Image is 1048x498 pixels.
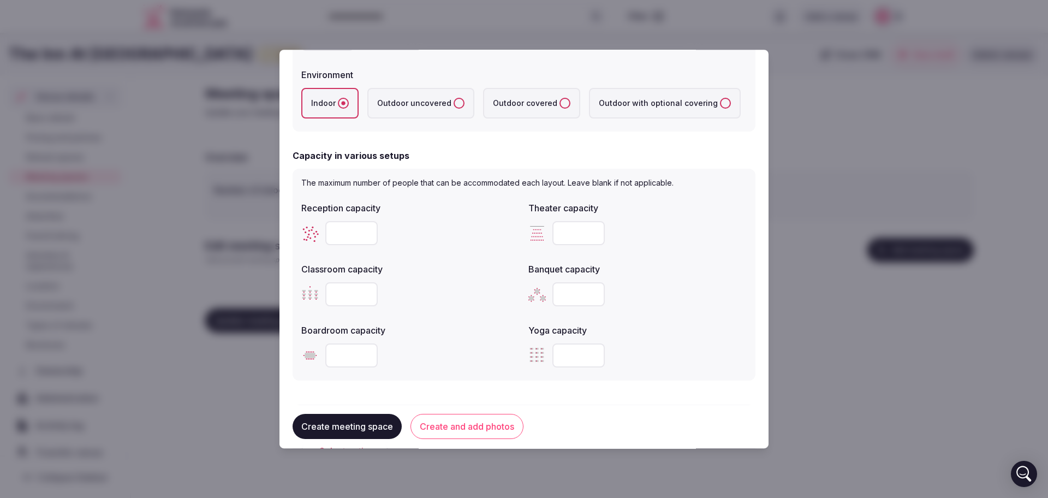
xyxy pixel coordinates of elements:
button: Outdoor covered [559,98,570,109]
label: Classroom capacity [301,265,520,274]
label: Yoga capacity [528,326,747,335]
label: Outdoor covered [483,88,580,118]
button: Create and add photos [410,414,523,440]
button: Create meeting space [293,414,402,440]
p: The maximum number of people that can be accommodated each layout. Leave blank if not applicable. [301,177,747,188]
label: Environment [301,70,747,79]
label: Indoor [301,88,359,118]
label: Boardroom capacity [301,326,520,335]
label: Reception capacity [301,204,520,212]
button: Outdoor uncovered [454,98,465,109]
label: Outdoor uncovered [367,88,474,118]
button: Indoor [338,98,349,109]
label: Theater capacity [528,204,747,212]
h2: Capacity in various setups [293,149,409,162]
label: Banquet capacity [528,265,747,274]
button: Outdoor with optional covering [720,98,731,109]
label: Outdoor with optional covering [589,88,741,118]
